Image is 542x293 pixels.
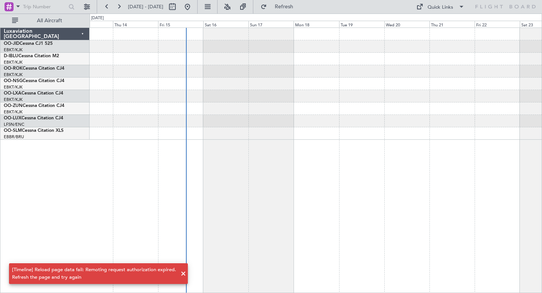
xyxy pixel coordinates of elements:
a: OO-ROKCessna Citation CJ4 [4,66,64,71]
div: [DATE] [91,15,104,21]
span: OO-LUX [4,116,21,121]
div: Fri 15 [158,21,203,27]
div: [Timeline] Reload page data fail: Remoting request authorization expired. Refresh the page and tr... [12,266,177,281]
span: OO-JID [4,41,20,46]
span: OO-LXA [4,91,21,96]
button: Quick Links [413,1,468,13]
span: OO-ZUN [4,104,23,108]
a: EBKT/KJK [4,84,23,90]
span: OO-SLM [4,128,22,133]
div: Fri 22 [475,21,520,27]
a: OO-JIDCessna CJ1 525 [4,41,53,46]
div: Mon 18 [294,21,339,27]
a: EBKT/KJK [4,72,23,78]
span: OO-ROK [4,66,23,71]
a: EBKT/KJK [4,47,23,53]
span: All Aircraft [20,18,79,23]
a: EBKT/KJK [4,60,23,65]
button: Refresh [257,1,302,13]
div: Wed 20 [384,21,429,27]
a: LFSN/ENC [4,122,24,127]
a: EBKT/KJK [4,97,23,102]
a: OO-SLMCessna Citation XLS [4,128,64,133]
div: Thu 21 [429,21,475,27]
a: OO-NSGCessna Citation CJ4 [4,79,64,83]
a: EBKT/KJK [4,109,23,115]
div: Sun 17 [248,21,294,27]
div: Tue 19 [339,21,384,27]
span: OO-NSG [4,79,23,83]
div: Thu 14 [113,21,158,27]
button: All Aircraft [8,15,82,27]
span: Refresh [268,4,300,9]
a: EBBR/BRU [4,134,24,140]
input: Trip Number [23,1,66,12]
a: OO-LXACessna Citation CJ4 [4,91,63,96]
span: D-IBLU [4,54,18,58]
div: Wed 13 [68,21,113,27]
div: Quick Links [428,4,453,11]
span: [DATE] - [DATE] [128,3,163,10]
a: OO-ZUNCessna Citation CJ4 [4,104,64,108]
a: OO-LUXCessna Citation CJ4 [4,116,63,121]
div: Sat 16 [203,21,248,27]
a: D-IBLUCessna Citation M2 [4,54,59,58]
